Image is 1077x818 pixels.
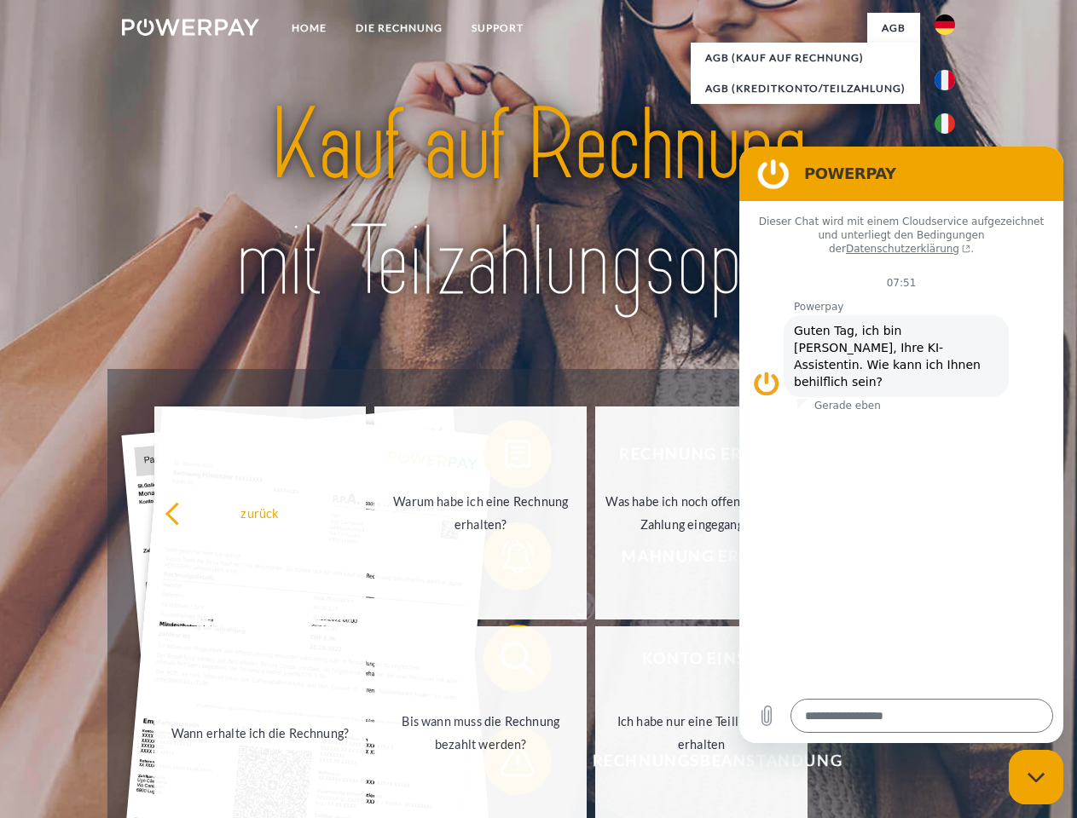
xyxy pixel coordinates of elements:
a: Home [277,13,341,43]
a: AGB (Kauf auf Rechnung) [691,43,920,73]
img: it [935,113,955,134]
div: Bis wann muss die Rechnung bezahlt werden? [385,710,576,756]
div: zurück [165,501,356,524]
iframe: Schaltfläche zum Öffnen des Messaging-Fensters; Konversation läuft [1009,750,1063,804]
div: Warum habe ich eine Rechnung erhalten? [385,490,576,536]
img: logo-powerpay-white.svg [122,19,259,36]
a: agb [867,13,920,43]
a: SUPPORT [457,13,538,43]
div: Wann erhalte ich die Rechnung? [165,721,356,744]
a: AGB (Kreditkonto/Teilzahlung) [691,73,920,104]
a: Was habe ich noch offen, ist meine Zahlung eingegangen? [595,406,808,619]
div: Was habe ich noch offen, ist meine Zahlung eingegangen? [605,490,797,536]
img: fr [935,70,955,90]
iframe: Messaging-Fenster [739,147,1063,743]
img: de [935,14,955,35]
a: DIE RECHNUNG [341,13,457,43]
div: Ich habe nur eine Teillieferung erhalten [605,710,797,756]
img: title-powerpay_de.svg [163,82,914,326]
